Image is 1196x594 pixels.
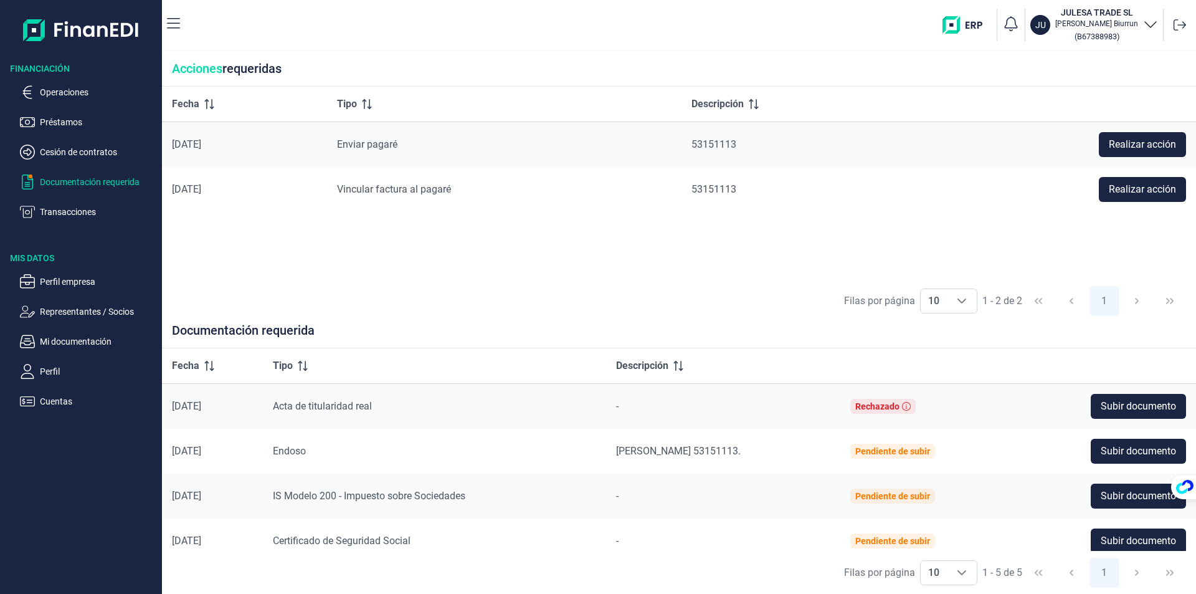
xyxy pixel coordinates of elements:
span: [PERSON_NAME] 53151113. [616,445,741,457]
button: Subir documento [1091,529,1186,553]
button: Page 1 [1089,286,1119,316]
span: Tipo [273,358,293,373]
button: Perfil empresa [20,274,157,289]
span: Subir documento [1101,399,1176,414]
div: [DATE] [172,445,253,457]
div: Pendiente de subir [855,491,930,501]
button: Cesión de contratos [20,145,157,160]
span: Fecha [172,358,199,373]
span: Descripción [616,358,668,373]
p: Perfil empresa [40,274,157,289]
button: Cuentas [20,394,157,409]
span: 10 [921,289,947,313]
p: Mi documentación [40,334,157,349]
div: [DATE] [172,490,253,502]
p: Documentación requerida [40,175,157,189]
p: Cuentas [40,394,157,409]
span: Descripción [691,97,744,112]
span: Acciones [172,61,222,76]
p: Cesión de contratos [40,145,157,160]
img: Logo de aplicación [23,10,140,50]
span: Realizar acción [1109,137,1176,152]
div: Pendiente de subir [855,536,930,546]
div: Choose [947,289,977,313]
div: [DATE] [172,138,317,151]
span: - [616,400,619,412]
span: 53151113 [691,138,736,150]
button: First Page [1023,558,1053,588]
span: Acta de titularidad real [273,400,372,412]
span: Certificado de Seguridad Social [273,535,411,547]
span: Fecha [172,97,199,112]
span: Endoso [273,445,306,457]
img: erp [942,16,992,34]
span: Enviar pagaré [337,138,397,150]
button: Realizar acción [1099,132,1186,157]
button: Next Page [1122,558,1152,588]
p: Representantes / Socios [40,304,157,319]
div: Choose [947,561,977,585]
button: Previous Page [1056,558,1086,588]
div: Pendiente de subir [855,446,930,456]
p: Transacciones [40,204,157,219]
button: Subir documento [1091,394,1186,419]
p: JU [1035,19,1046,31]
span: Tipo [337,97,357,112]
p: Préstamos [40,115,157,130]
button: Last Page [1155,286,1185,316]
button: JUJULESA TRADE SL[PERSON_NAME] Biurrun(B67388983) [1030,6,1158,44]
p: Operaciones [40,85,157,100]
button: Mi documentación [20,334,157,349]
button: Next Page [1122,286,1152,316]
span: 1 - 2 de 2 [982,296,1022,306]
span: Subir documento [1101,534,1176,548]
button: Realizar acción [1099,177,1186,202]
button: Subir documento [1091,439,1186,464]
span: - [616,490,619,502]
button: Documentación requerida [20,175,157,189]
div: [DATE] [172,183,317,196]
button: First Page [1023,286,1053,316]
button: Perfil [20,364,157,379]
button: Representantes / Socios [20,304,157,319]
span: IS Modelo 200 - Impuesto sobre Sociedades [273,490,465,502]
span: Realizar acción [1109,182,1176,197]
button: Operaciones [20,85,157,100]
div: [DATE] [172,535,253,547]
small: Copiar cif [1075,32,1119,41]
button: Page 1 [1089,558,1119,588]
div: Filas por página [844,294,915,309]
button: Previous Page [1056,286,1086,316]
span: 10 [921,561,947,585]
button: Last Page [1155,558,1185,588]
div: requeridas [162,51,1196,87]
span: Vincular factura al pagaré [337,183,451,195]
span: Subir documento [1101,489,1176,504]
span: - [616,535,619,547]
p: Perfil [40,364,157,379]
p: [PERSON_NAME] Biurrun [1055,19,1138,29]
span: Subir documento [1101,444,1176,459]
button: Subir documento [1091,484,1186,509]
h3: JULESA TRADE SL [1055,6,1138,19]
span: 1 - 5 de 5 [982,568,1022,578]
button: Transacciones [20,204,157,219]
div: Documentación requerida [162,323,1196,348]
div: Rechazado [855,401,899,411]
div: [DATE] [172,400,253,413]
div: Filas por página [844,565,915,580]
span: 53151113 [691,183,736,195]
button: Préstamos [20,115,157,130]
